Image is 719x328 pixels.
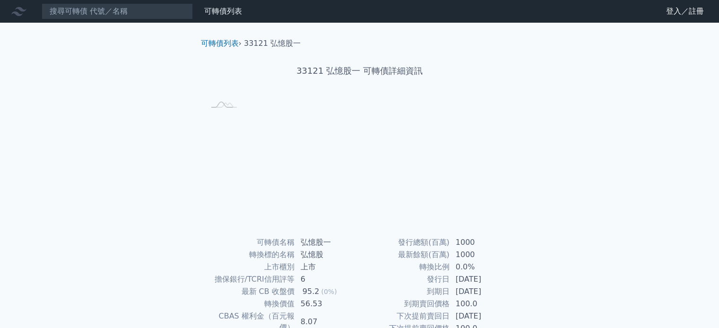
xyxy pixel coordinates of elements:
[201,39,239,48] a: 可轉債列表
[205,298,295,310] td: 轉換價值
[201,38,242,49] li: ›
[450,249,515,261] td: 1000
[450,285,515,298] td: [DATE]
[204,7,242,16] a: 可轉債列表
[360,285,450,298] td: 到期日
[360,249,450,261] td: 最新餘額(百萬)
[205,236,295,249] td: 可轉債名稱
[360,310,450,322] td: 下次提前賣回日
[658,4,711,19] a: 登入／註冊
[672,283,719,328] iframe: Chat Widget
[205,261,295,273] td: 上市櫃別
[42,3,193,19] input: 搜尋可轉債 代號／名稱
[450,298,515,310] td: 100.0
[205,285,295,298] td: 最新 CB 收盤價
[360,236,450,249] td: 發行總額(百萬)
[205,273,295,285] td: 擔保銀行/TCRI信用評等
[295,298,360,310] td: 56.53
[450,273,515,285] td: [DATE]
[244,38,301,49] li: 33121 弘憶股一
[360,298,450,310] td: 到期賣回價格
[301,286,321,297] div: 95.2
[295,236,360,249] td: 弘憶股一
[295,273,360,285] td: 6
[450,310,515,322] td: [DATE]
[360,273,450,285] td: 發行日
[205,249,295,261] td: 轉換標的名稱
[295,261,360,273] td: 上市
[360,261,450,273] td: 轉換比例
[295,249,360,261] td: 弘憶股
[450,261,515,273] td: 0.0%
[321,288,337,295] span: (0%)
[193,64,526,78] h1: 33121 弘憶股一 可轉債詳細資訊
[450,236,515,249] td: 1000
